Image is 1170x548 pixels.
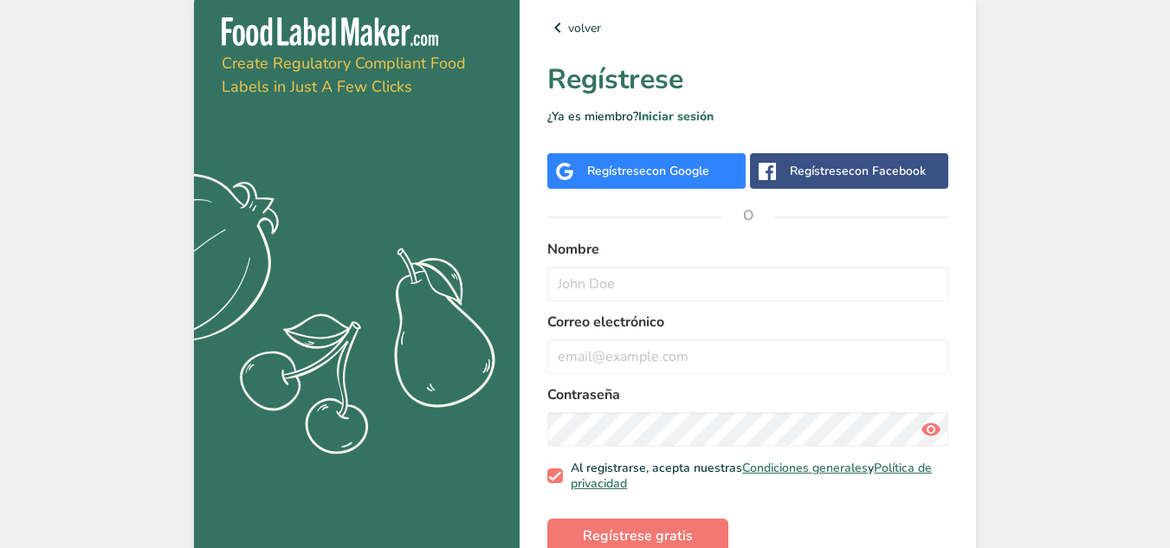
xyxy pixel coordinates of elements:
[547,17,948,38] a: volver
[638,108,714,125] a: Iniciar sesión
[547,384,948,405] label: Contraseña
[547,312,948,332] label: Correo electrónico
[587,162,709,180] div: Regístrese
[722,190,774,242] span: O
[742,460,868,476] a: Condiciones generales
[222,17,438,46] img: Food Label Maker
[849,163,926,179] span: con Facebook
[790,162,926,180] div: Regístrese
[547,339,948,374] input: email@example.com
[646,163,709,179] span: con Google
[583,525,693,546] span: Regístrese gratis
[547,59,948,100] h1: Regístrese
[222,53,466,97] span: Create Regulatory Compliant Food Labels in Just A Few Clicks
[563,461,942,491] span: Al registrarse, acepta nuestras y
[547,267,948,301] input: John Doe
[547,239,948,260] label: Nombre
[571,460,932,492] a: Política de privacidad
[547,107,948,126] p: ¿Ya es miembro?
